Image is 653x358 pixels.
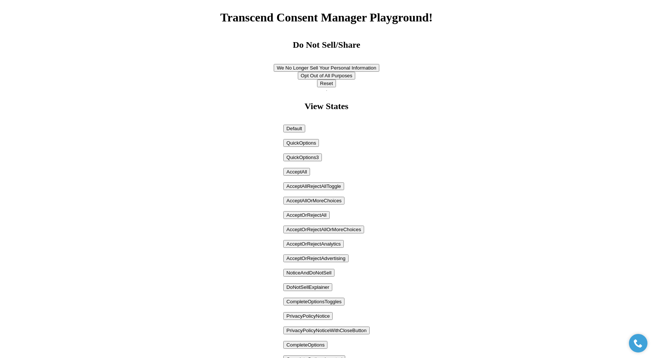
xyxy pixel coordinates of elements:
[283,327,369,334] button: PrivacyPolicyNoticeWithCloseButton
[283,182,344,190] button: AcceptAllRejectAllToggle
[283,240,344,248] button: AcceptOrRejectAnalytics
[283,153,321,161] button: QuickOptions3
[274,64,379,72] button: We No Longer Sell Your Personal Information
[283,341,327,349] button: CompleteOptions
[283,312,333,320] button: PrivacyPolicyNotice
[283,226,364,233] button: AcceptOrRejectAllOrMoreChoices
[283,168,310,176] button: AcceptAll
[220,11,433,24] h1: Transcend Consent Manager Playground!
[293,40,360,50] h2: Do Not Sell/Share
[283,283,332,291] button: DoNotSellExplainer
[283,269,334,277] button: NoticeAndDoNotSell
[298,72,355,80] button: Opt Out of All Purposes
[283,211,329,219] button: AcceptOrRejectAll
[283,139,319,147] button: QuickOptions
[283,298,344,305] button: CompleteOptionsToggles
[283,254,348,262] button: AcceptOrRejectAdvertising
[304,101,348,111] h2: View States
[283,197,344,205] button: AcceptAllOrMoreChoices
[283,125,305,132] button: Default
[317,80,336,87] button: Reset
